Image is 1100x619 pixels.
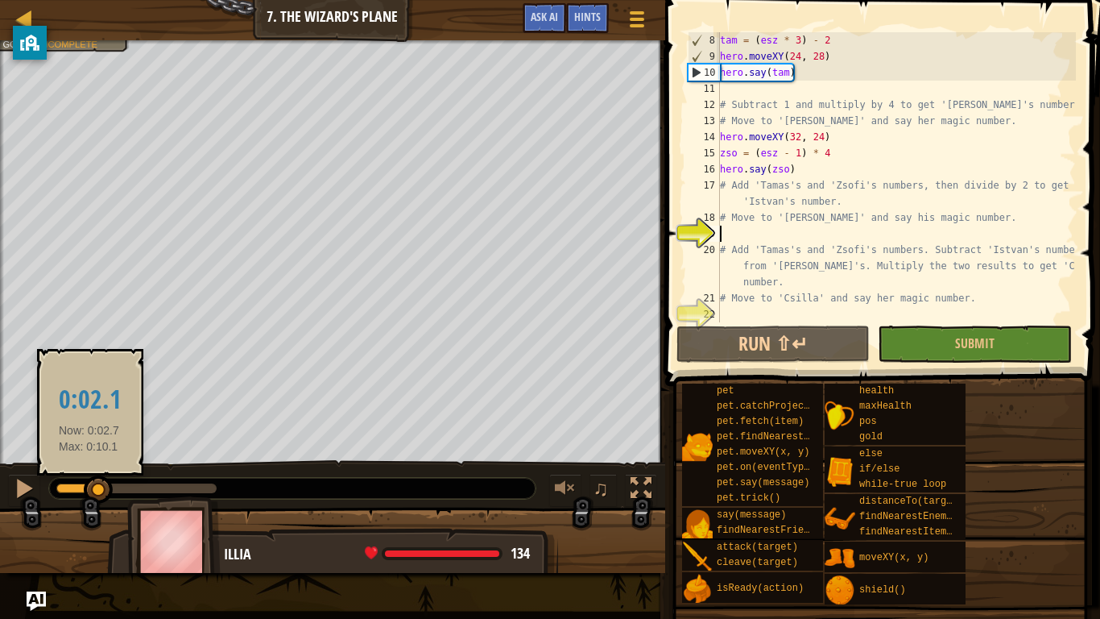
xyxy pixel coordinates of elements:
[717,477,809,488] span: pet.say(message)
[717,583,804,594] span: isReady(action)
[688,81,720,97] div: 11
[955,334,995,352] span: Submit
[688,113,720,129] div: 13
[574,9,601,24] span: Hints
[859,526,957,538] span: findNearestItem()
[717,447,809,458] span: pet.moveXY(x, y)
[531,9,558,24] span: Ask AI
[593,476,609,501] span: ♫
[688,161,720,177] div: 16
[717,401,867,412] span: pet.catchProjectile(arrow)
[717,492,780,504] span: pet.trick()
[688,97,720,113] div: 12
[617,3,657,41] button: Show game menu
[859,385,894,397] span: health
[878,326,1071,363] button: Submit
[682,509,713,540] img: portrait.png
[859,511,964,522] span: findNearestEnemy()
[825,543,855,574] img: portrait.png
[859,401,912,412] span: maxHealth
[689,48,720,64] div: 9
[511,543,530,563] span: 134
[688,177,720,210] div: 17
[8,474,40,507] button: Ctrl + P: Pause
[825,504,855,534] img: portrait.png
[717,509,786,521] span: say(message)
[682,574,713,604] img: portrait.png
[48,363,133,462] div: Now: 0:02.7 Max: 0:10.1
[689,64,720,81] div: 10
[717,431,873,442] span: pet.findNearestByType(type)
[688,226,720,242] div: 19
[859,584,906,596] span: shield()
[717,525,827,536] span: findNearestFriend()
[859,416,877,427] span: pos
[825,575,855,606] img: portrait.png
[859,448,883,459] span: else
[859,479,946,490] span: while-true loop
[688,290,720,306] div: 21
[825,456,855,487] img: portrait.png
[625,474,657,507] button: Toggle fullscreen
[717,416,804,427] span: pet.fetch(item)
[27,592,46,611] button: Ask AI
[717,462,867,473] span: pet.on(eventType, handler)
[825,401,855,431] img: portrait.png
[688,306,720,322] div: 22
[59,386,122,414] h2: 0:02.1
[717,542,798,553] span: attack(target)
[689,32,720,48] div: 8
[688,210,720,226] div: 18
[859,431,883,442] span: gold
[224,544,542,565] div: Illia
[859,463,899,475] span: if/else
[859,496,964,507] span: distanceTo(target)
[549,474,581,507] button: Adjust volume
[859,552,928,563] span: moveXY(x, y)
[717,557,798,568] span: cleave(target)
[682,542,713,572] img: portrait.png
[589,474,617,507] button: ♫
[682,431,713,462] img: portrait.png
[13,26,47,60] button: privacy banner
[523,3,566,33] button: Ask AI
[688,145,720,161] div: 15
[717,385,734,397] span: pet
[688,242,720,290] div: 20
[688,129,720,145] div: 14
[127,496,221,586] img: thang_avatar_frame.png
[365,546,530,561] div: health: 134 / 134
[676,326,870,363] button: Run ⇧↵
